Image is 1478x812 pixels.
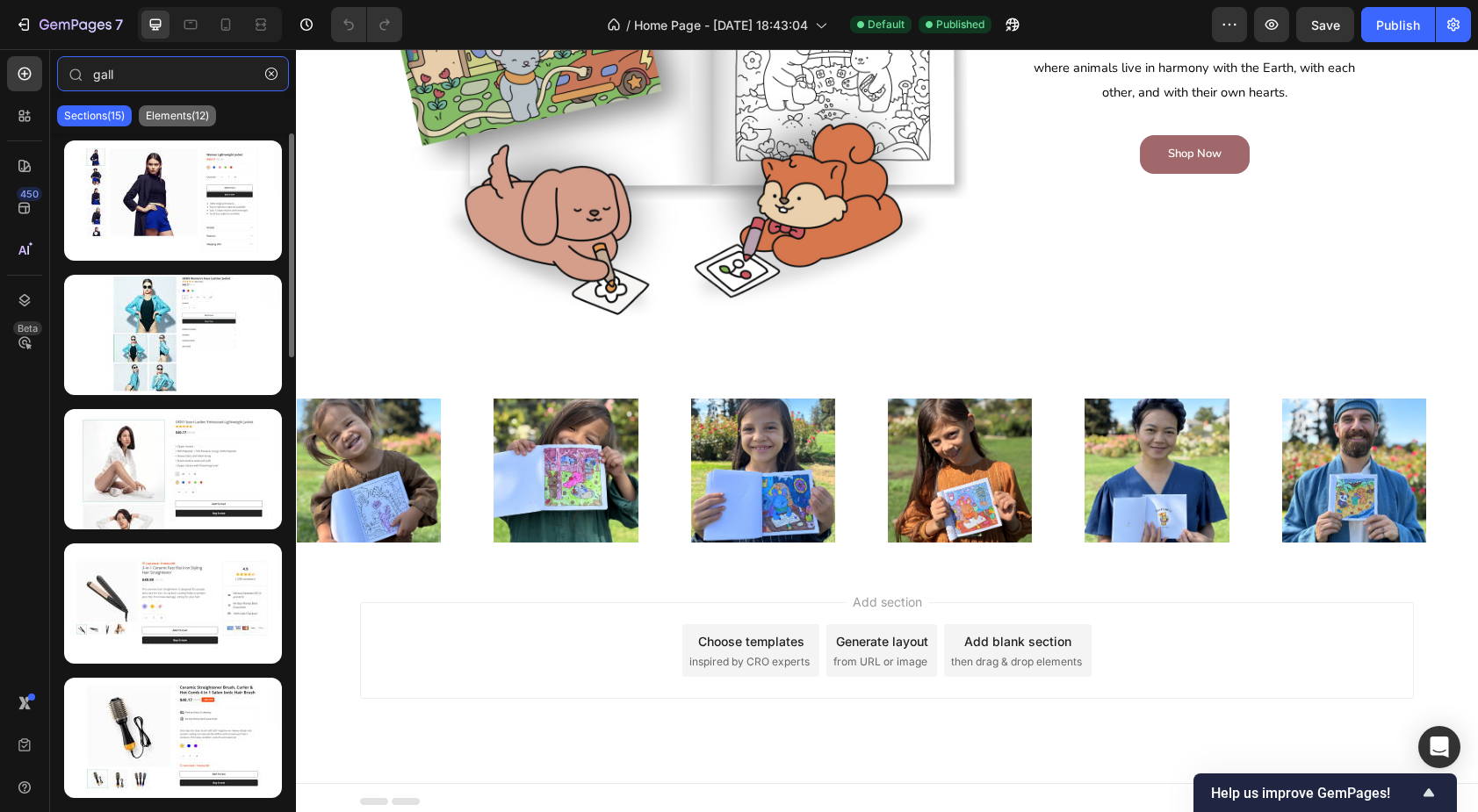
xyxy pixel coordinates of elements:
span: / [626,16,631,34]
img: [object Object] [986,349,1130,493]
span: Add section [550,543,633,562]
div: Generate layout [540,583,632,601]
span: inspired by CRO experts [393,605,514,621]
p: Shop Now [872,97,926,114]
span: Help us improve GemPages! [1211,785,1418,801]
p: Sections(15) [64,109,125,123]
iframe: Design area [296,49,1478,812]
span: Published [936,17,984,32]
button: Publish [1361,7,1435,42]
span: Save [1311,18,1340,32]
img: [object Object] [1,349,145,493]
input: Search Sections & Elements [57,56,289,91]
img: [object Object] [789,349,933,493]
span: then drag & drop elements [655,605,786,621]
div: Beta [13,321,42,335]
div: Add blank section [668,583,775,601]
p: Elements(12) [146,109,209,123]
button: Save [1296,7,1354,42]
button: <p>Shop Now</p> [844,86,954,125]
span: Default [868,17,905,32]
div: Choose templates [402,583,508,601]
span: from URL or image [537,605,631,621]
button: 7 [7,7,131,42]
img: [object Object] [395,349,539,493]
div: Open Intercom Messenger [1418,726,1460,768]
div: Publish [1376,16,1420,34]
img: [object Object] [198,349,342,493]
div: 450 [17,187,42,201]
div: Undo/Redo [331,7,402,42]
button: Show survey - Help us improve GemPages! [1211,782,1439,803]
span: Home Page - [DATE] 18:43:04 [634,16,808,34]
p: 7 [115,14,123,35]
img: [object Object] [592,349,736,493]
